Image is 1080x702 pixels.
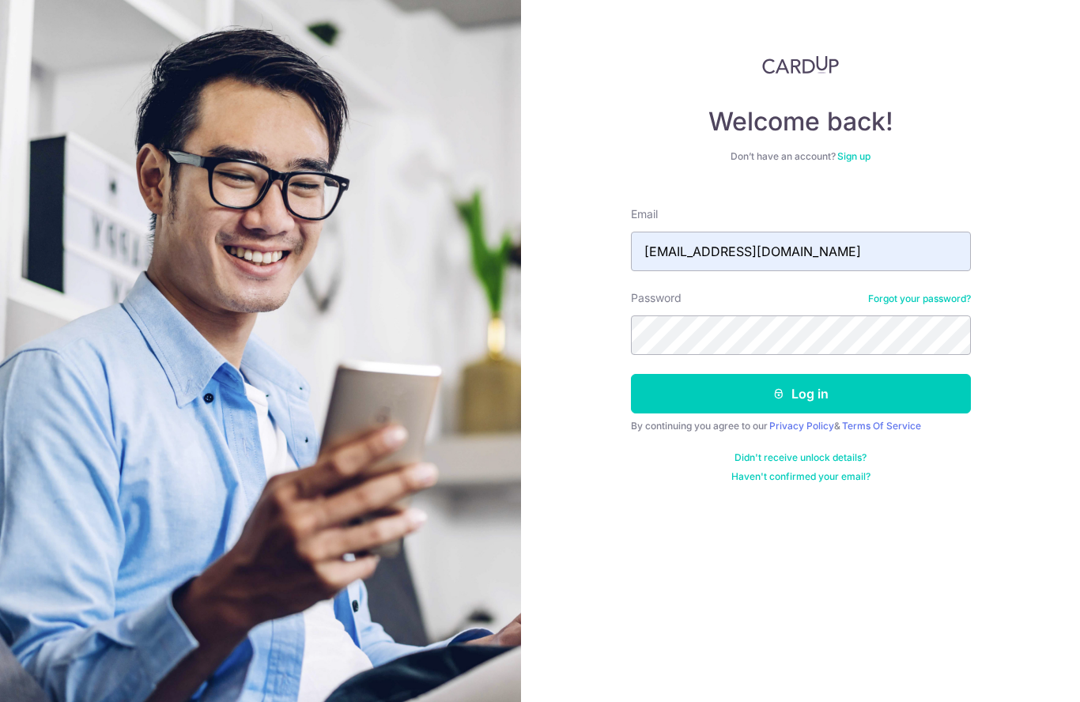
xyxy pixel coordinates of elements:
button: Log in [631,374,971,413]
img: CardUp Logo [762,55,840,74]
a: Privacy Policy [769,420,834,432]
label: Email [631,206,658,222]
a: Haven't confirmed your email? [731,470,870,483]
h4: Welcome back! [631,106,971,138]
label: Password [631,290,682,306]
div: By continuing you agree to our & [631,420,971,432]
a: Didn't receive unlock details? [734,451,867,464]
a: Sign up [837,150,870,162]
div: Don’t have an account? [631,150,971,163]
a: Forgot your password? [868,292,971,305]
a: Terms Of Service [842,420,921,432]
input: Enter your Email [631,232,971,271]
